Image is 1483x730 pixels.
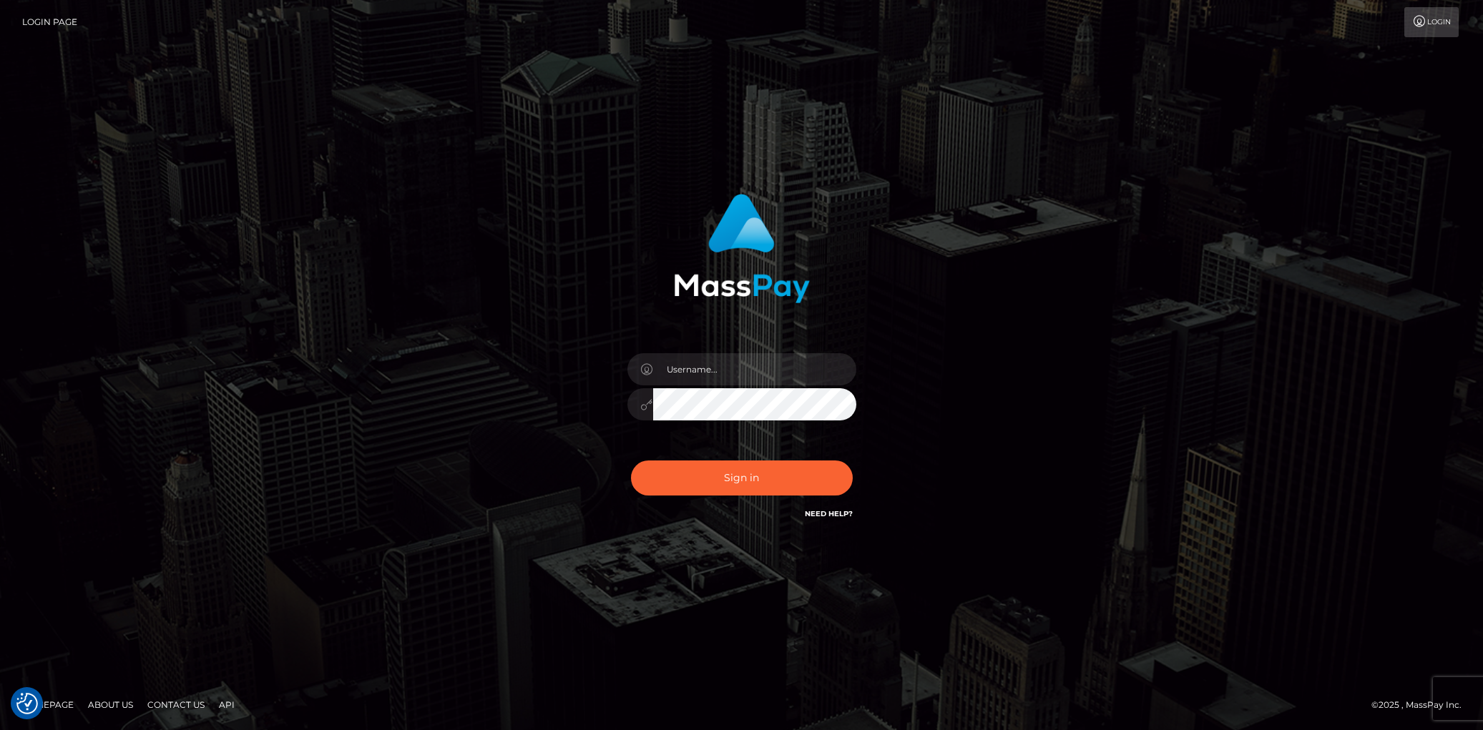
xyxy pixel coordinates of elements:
[653,353,856,385] input: Username...
[674,194,810,303] img: MassPay Login
[1404,7,1459,37] a: Login
[16,693,38,714] img: Revisit consent button
[16,694,79,716] a: Homepage
[22,7,77,37] a: Login Page
[631,460,853,495] button: Sign in
[213,694,240,716] a: API
[1371,697,1472,713] div: © 2025 , MassPay Inc.
[142,694,210,716] a: Contact Us
[805,509,853,518] a: Need Help?
[82,694,139,716] a: About Us
[16,693,38,714] button: Consent Preferences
